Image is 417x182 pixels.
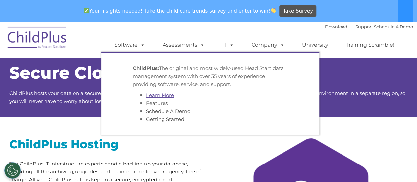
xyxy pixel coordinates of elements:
[146,92,174,98] a: Learn More
[339,38,402,52] a: Training Scramble!!
[108,38,152,52] a: Software
[283,5,313,17] span: Take Survey
[4,162,21,179] button: Cookies Settings
[146,100,168,106] a: Features
[325,24,413,29] font: |
[355,24,373,29] a: Support
[146,116,184,122] a: Getting Started
[216,38,241,52] a: IT
[84,8,89,13] img: ✅
[133,64,288,88] p: The original and most widely-used Head Start data management system with over 35 years of experie...
[133,65,159,71] strong: ChildPlus:
[9,137,204,152] h2: ChildPlus Hosting
[156,38,211,52] a: Assessments
[245,38,291,52] a: Company
[4,22,70,55] img: ChildPlus by Procare Solutions
[374,24,413,29] a: Schedule A Demo
[325,24,347,29] a: Download
[279,5,316,17] a: Take Survey
[9,90,405,104] span: ChildPlus hosts your data on a secure cloud environment hosted by Amazon Web Services (AWS) with ...
[81,4,279,17] span: Your insights needed! Take the child care trends survey and enter to win!
[295,38,335,52] a: University
[9,63,199,83] span: Secure Cloud Hosting
[271,8,276,13] img: 👏
[146,108,190,114] a: Schedule A Demo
